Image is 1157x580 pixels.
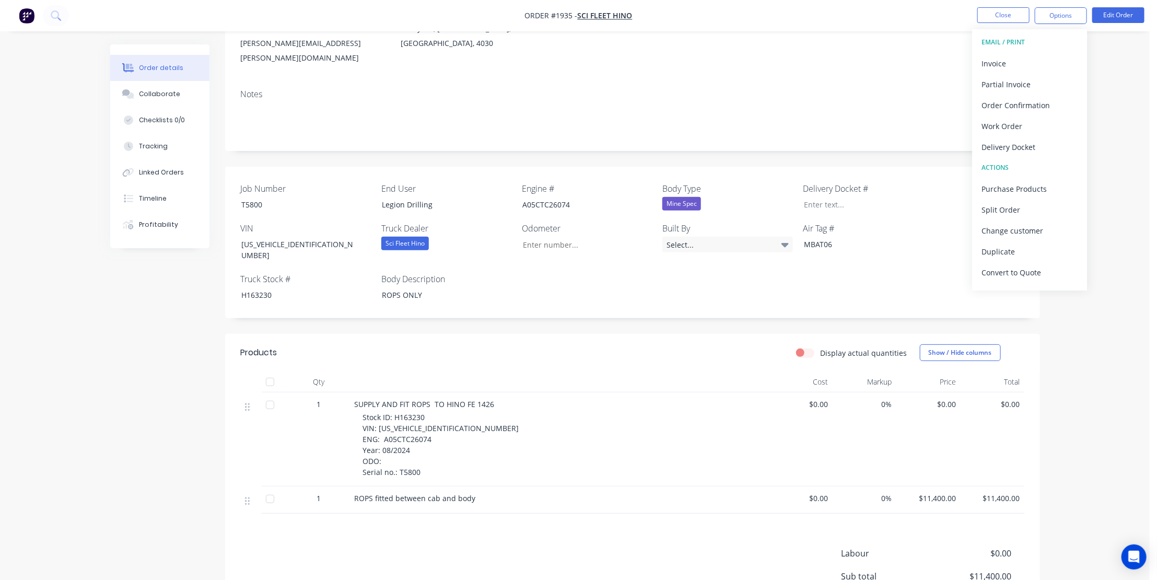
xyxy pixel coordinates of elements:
[578,11,633,21] a: Sci Fleet Hino
[972,157,1087,178] button: ACTIONS
[972,262,1087,283] button: Convert to Quote
[901,399,956,410] span: $0.00
[981,181,1078,196] div: Purchase Products
[796,237,926,252] div: MBAT06
[525,11,578,21] span: Order #1935 -
[139,142,168,151] div: Tracking
[832,372,896,392] div: Markup
[514,237,652,252] input: Enter number...
[317,493,321,504] span: 1
[139,220,178,229] div: Profitability
[19,8,34,24] img: Factory
[241,89,1024,99] div: Notes
[110,81,209,107] button: Collaborate
[773,399,828,410] span: $0.00
[241,346,277,359] div: Products
[233,237,364,263] div: [US_VEHICLE_IDENTIFICATION_NUMBER]
[522,182,652,195] label: Engine #
[662,197,701,211] div: Mine Spec
[803,182,933,195] label: Delivery Docket #
[773,493,828,504] span: $0.00
[288,372,350,392] div: Qty
[960,372,1024,392] div: Total
[381,273,512,285] label: Body Description
[139,63,183,73] div: Order details
[964,399,1020,410] span: $0.00
[972,178,1087,199] button: Purchase Products
[972,115,1087,136] button: Work Order
[768,372,833,392] div: Cost
[381,182,512,195] label: End User
[836,493,892,504] span: 0%
[355,399,495,409] span: SUPPLY AND FIT ROPS TO HINO FE 1426
[981,286,1078,301] div: Archive
[241,273,371,285] label: Truck Stock #
[981,202,1078,217] div: Split Order
[139,115,185,125] div: Checklists 0/0
[514,197,645,212] div: A05CTC26074
[972,136,1087,157] button: Delivery Docket
[139,194,167,203] div: Timeline
[981,98,1078,113] div: Order Confirmation
[972,74,1087,95] button: Partial Invoice
[981,223,1078,238] div: Change customer
[977,7,1030,23] button: Close
[972,241,1087,262] button: Duplicate
[110,55,209,81] button: Order details
[842,547,934,560] span: Labour
[401,21,544,51] div: Lutwyche, [GEOGRAPHIC_DATA], [GEOGRAPHIC_DATA], 4030
[972,283,1087,304] button: Archive
[241,182,371,195] label: Job Number
[662,182,793,195] label: Body Type
[821,347,907,358] label: Display actual quantities
[233,287,364,303] div: H163230
[241,222,371,235] label: VIN
[241,7,384,65] div: [PERSON_NAME]0429 485 411[PERSON_NAME][EMAIL_ADDRESS][PERSON_NAME][DOMAIN_NAME]
[110,107,209,133] button: Checklists 0/0
[972,199,1087,220] button: Split Order
[981,161,1078,175] div: ACTIONS
[662,222,793,235] label: Built By
[920,344,1001,361] button: Show / Hide columns
[972,53,1087,74] button: Invoice
[381,222,512,235] label: Truck Dealer
[981,140,1078,155] div: Delivery Docket
[355,493,476,503] span: ROPS fitted between cab and body
[662,237,793,252] div: Select...
[934,547,1011,560] span: $0.00
[317,399,321,410] span: 1
[522,222,652,235] label: Odometer
[972,95,1087,115] button: Order Confirmation
[110,159,209,185] button: Linked Orders
[1121,544,1147,570] div: Open Intercom Messenger
[901,493,956,504] span: $11,400.00
[981,119,1078,134] div: Work Order
[981,265,1078,280] div: Convert to Quote
[981,56,1078,71] div: Invoice
[981,77,1078,92] div: Partial Invoice
[381,237,429,250] div: Sci Fleet Hino
[1035,7,1087,24] button: Options
[981,244,1078,259] div: Duplicate
[972,32,1087,53] button: EMAIL / PRINT
[373,197,504,212] div: Legion Drilling
[896,372,961,392] div: Price
[241,36,384,65] div: [PERSON_NAME][EMAIL_ADDRESS][PERSON_NAME][DOMAIN_NAME]
[836,399,892,410] span: 0%
[803,222,933,235] label: Air Tag #
[139,168,184,177] div: Linked Orders
[373,287,504,303] div: ROPS ONLY
[233,197,364,212] div: T5800
[981,36,1078,49] div: EMAIL / PRINT
[110,212,209,238] button: Profitability
[139,89,180,99] div: Collaborate
[964,493,1020,504] span: $11,400.00
[110,133,209,159] button: Tracking
[1092,7,1144,23] button: Edit Order
[110,185,209,212] button: Timeline
[972,220,1087,241] button: Change customer
[363,412,519,477] span: Stock ID: H163230 VIN: [US_VEHICLE_IDENTIFICATION_NUMBER] ENG: A05CTC26074 Year: 08/2024 ODO: Ser...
